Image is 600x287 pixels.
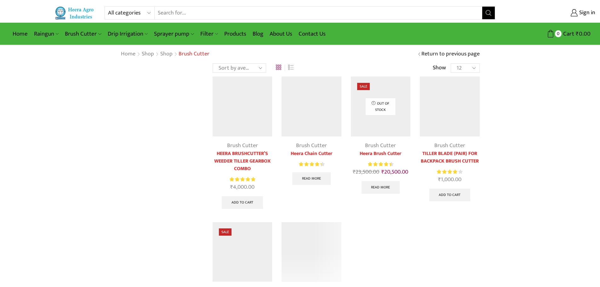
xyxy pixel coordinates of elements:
span: Rated out of 5 [299,161,322,168]
bdi: 23,500.00 [353,167,379,177]
input: Search for... [155,7,483,19]
a: Raingun [31,26,62,41]
span: ₹ [230,182,233,192]
nav: Breadcrumb [121,50,209,58]
img: Heera Brush Cutter’s Weeder Tiller Gearbox Combo [213,77,272,136]
span: Sale [219,228,231,236]
a: Blog [249,26,266,41]
a: About Us [266,26,295,41]
a: Sign in [505,7,595,19]
a: Home [9,26,31,41]
span: Sign in [578,9,595,17]
a: 0 Cart ₹0.00 [501,28,591,40]
a: Heera Chain Cutter [282,150,341,158]
bdi: 20,500.00 [381,167,408,177]
a: Read more about “Heera Chain Cutter” [292,172,331,185]
div: Rated 4.55 out of 5 [368,161,393,168]
span: ₹ [576,29,579,39]
span: Sale [357,83,370,90]
span: Cart [562,30,574,38]
span: Rated out of 5 [230,176,255,183]
img: Heera Brush Cutter [351,77,410,136]
a: Heera Brush Cutter [351,150,410,158]
bdi: 4,000.00 [230,182,254,192]
p: Out of stock [366,98,396,115]
select: Shop order [213,63,266,73]
button: Search button [482,7,495,19]
img: Heera Chain Cutter [282,77,341,136]
a: Brush Cutter [365,141,396,150]
a: Add to cart: “HEERA BRUSHCUTTER'S WEEDER TILLER GEARBOX COMBO” [222,196,263,209]
a: HEERA BRUSHCUTTER’S WEEDER TILLER GEARBOX COMBO [213,150,272,173]
span: ₹ [353,167,356,177]
a: Home [121,50,136,58]
a: Brush Cutter [296,141,327,150]
span: ₹ [381,167,384,177]
a: Read more about “Heera Brush Cutter” [362,181,400,194]
a: Products [221,26,249,41]
a: Filter [197,26,221,41]
a: Shop [160,50,173,58]
img: Weeder Blade For Brush Cutter [282,222,341,282]
span: 0 [555,30,562,37]
div: Rated 4.50 out of 5 [299,161,324,168]
div: Rated 5.00 out of 5 [230,176,255,183]
a: Return to previous page [421,50,480,58]
a: Shop [141,50,154,58]
h1: Brush Cutter [179,51,209,58]
img: Heera Hybrid Brush Cutter [213,222,272,282]
bdi: 0.00 [576,29,591,39]
a: Brush Cutter [62,26,104,41]
a: Contact Us [295,26,329,41]
span: Rated out of 5 [368,161,391,168]
a: Sprayer pump [151,26,197,41]
a: Brush Cutter [227,141,258,150]
a: Drip Irrigation [105,26,151,41]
